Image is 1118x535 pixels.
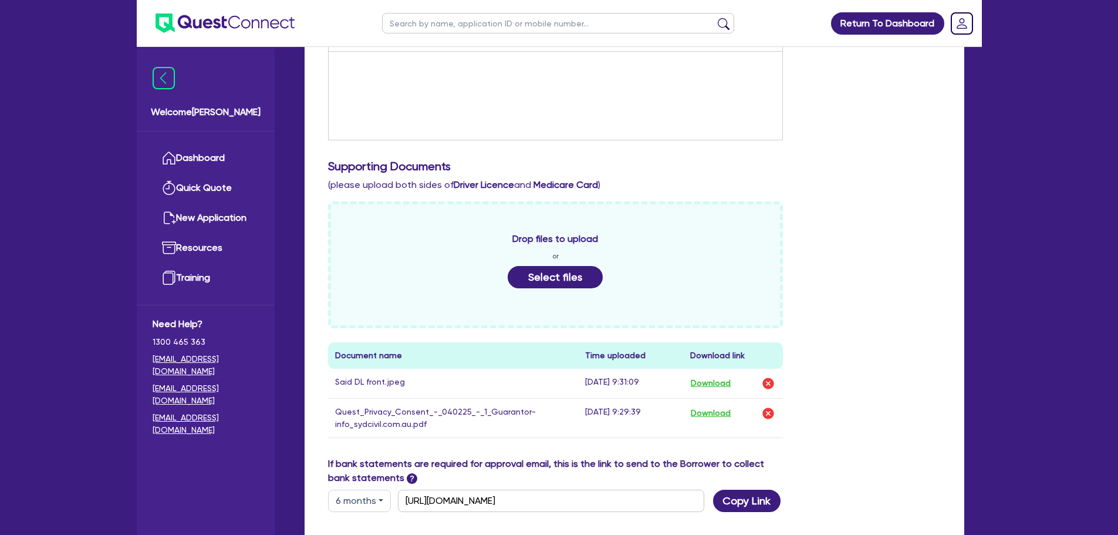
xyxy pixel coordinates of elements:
[328,398,579,438] td: Quest_Privacy_Consent_-_040225_-_1_Guarantor-info_sydcivil.com.au.pdf
[713,490,781,512] button: Copy Link
[328,369,579,399] td: Said DL front.jpeg
[690,406,731,421] button: Download
[328,179,600,190] span: (please upload both sides of and )
[162,241,176,255] img: resources
[153,353,259,378] a: [EMAIL_ADDRESS][DOMAIN_NAME]
[153,317,259,331] span: Need Help?
[831,12,944,35] a: Return To Dashboard
[328,342,579,369] th: Document name
[508,266,603,288] button: Select files
[407,473,417,484] span: ?
[151,105,261,119] span: Welcome [PERSON_NAME]
[153,336,259,348] span: 1300 465 363
[153,382,259,407] a: [EMAIL_ADDRESS][DOMAIN_NAME]
[512,232,598,246] span: Drop files to upload
[153,143,259,173] a: Dashboard
[690,376,731,391] button: Download
[153,233,259,263] a: Resources
[162,271,176,285] img: training
[947,8,977,39] a: Dropdown toggle
[162,181,176,195] img: quick-quote
[328,490,391,512] button: Dropdown toggle
[454,179,514,190] b: Driver Licence
[153,203,259,233] a: New Application
[382,13,734,33] input: Search by name, application ID or mobile number...
[578,342,683,369] th: Time uploaded
[578,398,683,438] td: [DATE] 9:29:39
[761,376,775,391] img: delete-icon
[578,369,683,399] td: [DATE] 9:31:09
[533,179,598,190] b: Medicare Card
[162,211,176,225] img: new-application
[156,14,295,33] img: quest-connect-logo-blue
[552,251,559,261] span: or
[328,159,941,173] h3: Supporting Documents
[153,412,259,436] a: [EMAIL_ADDRESS][DOMAIN_NAME]
[683,342,783,369] th: Download link
[328,457,783,485] label: If bank statements are required for approval email, this is the link to send to the Borrower to c...
[153,173,259,203] a: Quick Quote
[761,406,775,420] img: delete-icon
[153,263,259,293] a: Training
[153,67,175,89] img: icon-menu-close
